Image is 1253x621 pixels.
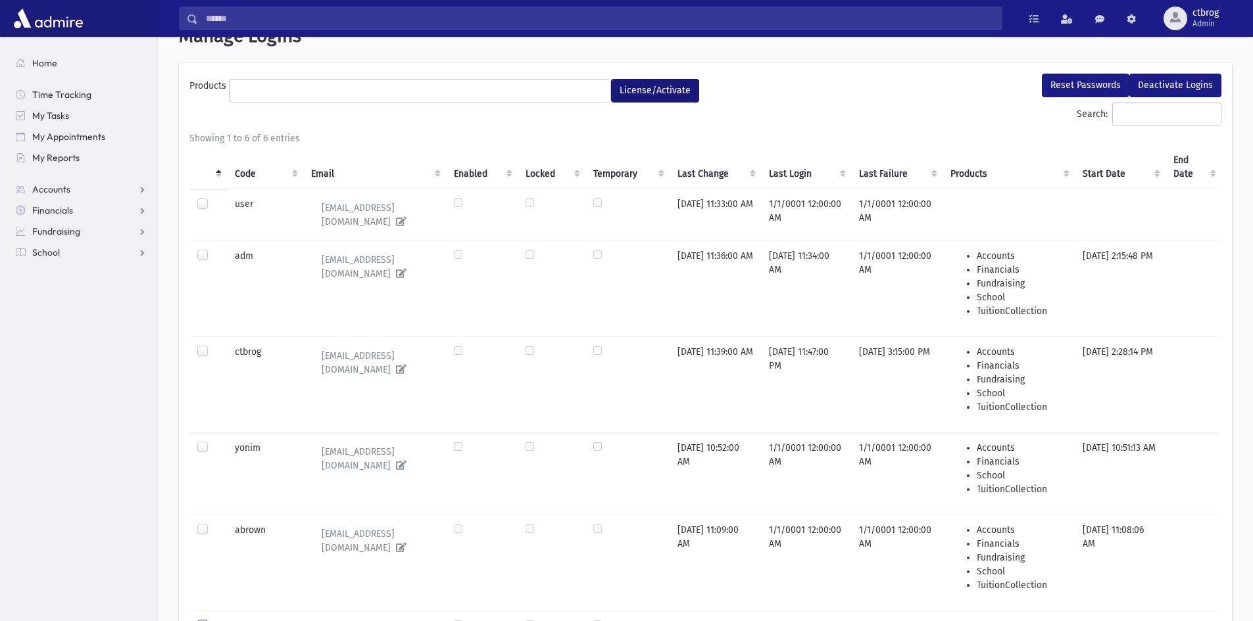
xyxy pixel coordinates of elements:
[311,345,437,380] a: [EMAIL_ADDRESS][DOMAIN_NAME]
[189,145,227,189] th: : activate to sort column descending
[1129,74,1221,97] button: Deactivate Logins
[977,359,1067,373] li: Financials
[5,179,157,200] a: Accounts
[32,183,70,195] span: Accounts
[977,537,1067,551] li: Financials
[977,263,1067,277] li: Financials
[32,152,80,164] span: My Reports
[311,441,437,476] a: [EMAIL_ADDRESS][DOMAIN_NAME]
[198,7,1002,30] input: Search
[32,131,105,143] span: My Appointments
[851,432,943,515] td: 1/1/0001 12:00:00 AM
[5,221,157,242] a: Fundraising
[446,145,518,189] th: Enabled : activate to sort column ascending
[303,145,445,189] th: Email : activate to sort column ascending
[977,455,1067,469] li: Financials
[32,246,60,258] span: School
[977,578,1067,592] li: TuitionCollection
[761,241,851,336] td: [DATE] 11:34:00 AM
[977,290,1067,304] li: School
[227,189,304,241] td: user
[851,241,943,336] td: 1/1/0001 12:00:00 AM
[1166,145,1221,189] th: End Date : activate to sort column ascending
[977,304,1067,318] li: TuitionCollection
[670,432,761,515] td: [DATE] 10:52:00 AM
[1075,241,1166,336] td: [DATE] 2:15:48 PM
[311,249,437,285] a: [EMAIL_ADDRESS][DOMAIN_NAME]
[670,241,761,336] td: [DATE] 11:36:00 AM
[585,145,670,189] th: Temporary : activate to sort column ascending
[977,373,1067,386] li: Fundraising
[977,386,1067,400] li: School
[761,189,851,241] td: 1/1/0001 12:00:00 AM
[5,242,157,263] a: School
[670,189,761,241] td: [DATE] 11:33:00 AM
[611,79,699,103] button: License/Activate
[670,515,761,610] td: [DATE] 11:09:00 AM
[851,336,943,432] td: [DATE] 3:15:00 PM
[1042,74,1129,97] button: Reset Passwords
[32,57,57,69] span: Home
[977,441,1067,455] li: Accounts
[977,277,1067,290] li: Fundraising
[977,249,1067,263] li: Accounts
[851,145,943,189] th: Last Failure : activate to sort column ascending
[761,145,851,189] th: Last Login : activate to sort column ascending
[1075,145,1166,189] th: Start Date : activate to sort column ascending
[761,432,851,515] td: 1/1/0001 12:00:00 AM
[1075,336,1166,432] td: [DATE] 2:28:14 PM
[977,345,1067,359] li: Accounts
[5,200,157,221] a: Financials
[227,432,304,515] td: yonim
[189,79,229,97] label: Products
[227,336,304,432] td: ctbrog
[670,145,761,189] th: Last Change : activate to sort column ascending
[32,225,80,237] span: Fundraising
[189,131,1221,145] div: Showing 1 to 6 of 6 entries
[32,110,69,122] span: My Tasks
[977,469,1067,482] li: School
[5,105,157,126] a: My Tasks
[851,189,943,241] td: 1/1/0001 12:00:00 AM
[1077,103,1221,126] label: Search:
[5,126,157,147] a: My Appointments
[1192,8,1219,18] span: ctbrog
[977,482,1067,496] li: TuitionCollection
[1112,103,1221,126] input: Search:
[761,336,851,432] td: [DATE] 11:47:00 PM
[5,53,157,74] a: Home
[977,551,1067,564] li: Fundraising
[851,515,943,610] td: 1/1/0001 12:00:00 AM
[32,89,91,101] span: Time Tracking
[977,523,1067,537] li: Accounts
[1192,18,1219,29] span: Admin
[670,336,761,432] td: [DATE] 11:39:00 AM
[11,5,86,32] img: AdmirePro
[1075,432,1166,515] td: [DATE] 10:51:13 AM
[1075,515,1166,610] td: [DATE] 11:08:06 AM
[311,523,437,559] a: [EMAIL_ADDRESS][DOMAIN_NAME]
[32,204,73,216] span: Financials
[5,84,157,105] a: Time Tracking
[5,147,157,168] a: My Reports
[227,515,304,610] td: abrown
[227,145,304,189] th: Code : activate to sort column ascending
[761,515,851,610] td: 1/1/0001 12:00:00 AM
[943,145,1075,189] th: Products : activate to sort column ascending
[518,145,585,189] th: Locked : activate to sort column ascending
[311,197,437,233] a: [EMAIL_ADDRESS][DOMAIN_NAME]
[977,564,1067,578] li: School
[227,241,304,336] td: adm
[977,400,1067,414] li: TuitionCollection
